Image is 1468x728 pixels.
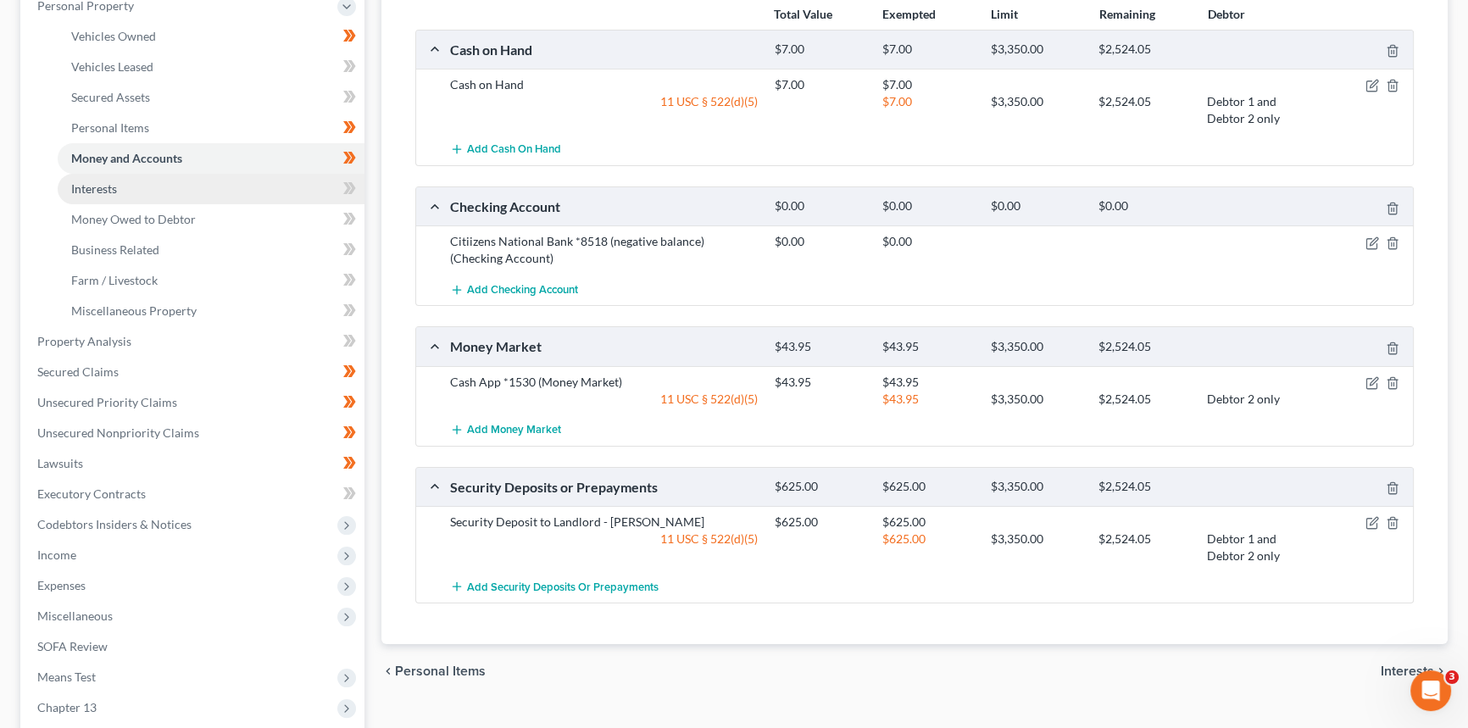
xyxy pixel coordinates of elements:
div: $3,350.00 [982,93,1091,127]
div: $3,350.00 [982,339,1091,355]
span: Money Owed to Debtor [71,212,196,226]
div: $625.00 [874,514,982,531]
div: Debtor 1 and Debtor 2 only [1198,531,1307,564]
div: Checking Account [442,197,766,215]
div: $3,350.00 [982,391,1091,408]
span: Lawsuits [37,456,83,470]
span: Miscellaneous [37,609,113,623]
span: Unsecured Priority Claims [37,395,177,409]
a: Money Owed to Debtor [58,204,364,235]
div: $0.00 [766,198,875,214]
div: $0.00 [874,233,982,250]
a: Unsecured Priority Claims [24,387,364,418]
a: Executory Contracts [24,479,364,509]
div: $43.95 [874,374,982,391]
a: Interests [58,174,364,204]
span: Executory Contracts [37,486,146,501]
span: Secured Assets [71,90,150,104]
div: $625.00 [766,479,875,495]
div: $3,350.00 [982,531,1091,564]
i: chevron_left [381,664,395,678]
span: Interests [71,181,117,196]
button: chevron_left Personal Items [381,664,486,678]
div: $43.95 [874,391,982,408]
span: Add Checking Account [467,283,578,297]
div: Cash on Hand [442,41,766,58]
div: $7.00 [874,93,982,127]
div: Security Deposits or Prepayments [442,478,766,496]
span: Chapter 13 [37,700,97,714]
span: Miscellaneous Property [71,303,197,318]
div: $625.00 [874,531,982,564]
a: Money and Accounts [58,143,364,174]
span: Secured Claims [37,364,119,379]
button: Add Cash on Hand [450,134,561,165]
span: Property Analysis [37,334,131,348]
strong: Exempted [882,7,936,21]
div: $2,524.05 [1090,479,1198,495]
span: Vehicles Owned [71,29,156,43]
div: $7.00 [874,42,982,58]
div: Money Market [442,337,766,355]
strong: Total Value [774,7,832,21]
div: $3,350.00 [982,42,1091,58]
strong: Debtor [1207,7,1244,21]
span: Money and Accounts [71,151,182,165]
div: Debtor 1 and Debtor 2 only [1198,93,1307,127]
div: $2,524.05 [1090,339,1198,355]
a: Farm / Livestock [58,265,364,296]
div: Citiizens National Bank *8518 (negative balance) (Checking Account) [442,233,766,267]
div: $2,524.05 [1090,391,1198,408]
div: $7.00 [766,42,875,58]
div: $0.00 [982,198,1091,214]
span: Means Test [37,670,96,684]
a: Miscellaneous Property [58,296,364,326]
div: $0.00 [1090,198,1198,214]
div: $0.00 [766,233,875,250]
div: $2,524.05 [1090,531,1198,564]
a: Business Related [58,235,364,265]
div: Cash App *1530 (Money Market) [442,374,766,391]
a: Lawsuits [24,448,364,479]
div: $625.00 [766,514,875,531]
span: Income [37,547,76,562]
div: $2,524.05 [1090,42,1198,58]
div: $7.00 [874,76,982,93]
div: $3,350.00 [982,479,1091,495]
span: Interests [1381,664,1434,678]
button: Add Security Deposits or Prepayments [450,571,659,603]
span: Business Related [71,242,159,257]
a: Vehicles Leased [58,52,364,82]
a: Vehicles Owned [58,21,364,52]
div: 11 USC § 522(d)(5) [442,93,766,127]
div: $43.95 [874,339,982,355]
a: Secured Assets [58,82,364,113]
a: Unsecured Nonpriority Claims [24,418,364,448]
span: Personal Items [395,664,486,678]
a: Secured Claims [24,357,364,387]
span: Add Cash on Hand [467,143,561,157]
div: Security Deposit to Landlord - [PERSON_NAME] [442,514,766,531]
div: Debtor 2 only [1198,391,1307,408]
a: Property Analysis [24,326,364,357]
span: 3 [1445,670,1459,684]
div: $43.95 [766,374,875,391]
button: Add Money Market [450,414,561,446]
span: Personal Items [71,120,149,135]
div: $2,524.05 [1090,93,1198,127]
span: Add Money Market [467,423,561,436]
div: $625.00 [874,479,982,495]
div: 11 USC § 522(d)(5) [442,391,766,408]
button: Add Checking Account [450,274,578,305]
span: Expenses [37,578,86,592]
i: chevron_right [1434,664,1448,678]
div: $43.95 [766,339,875,355]
div: Cash on Hand [442,76,766,93]
strong: Limit [991,7,1018,21]
span: Codebtors Insiders & Notices [37,517,192,531]
span: Unsecured Nonpriority Claims [37,425,199,440]
span: Add Security Deposits or Prepayments [467,581,659,594]
span: SOFA Review [37,639,108,653]
a: SOFA Review [24,631,364,662]
div: $7.00 [766,76,875,93]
